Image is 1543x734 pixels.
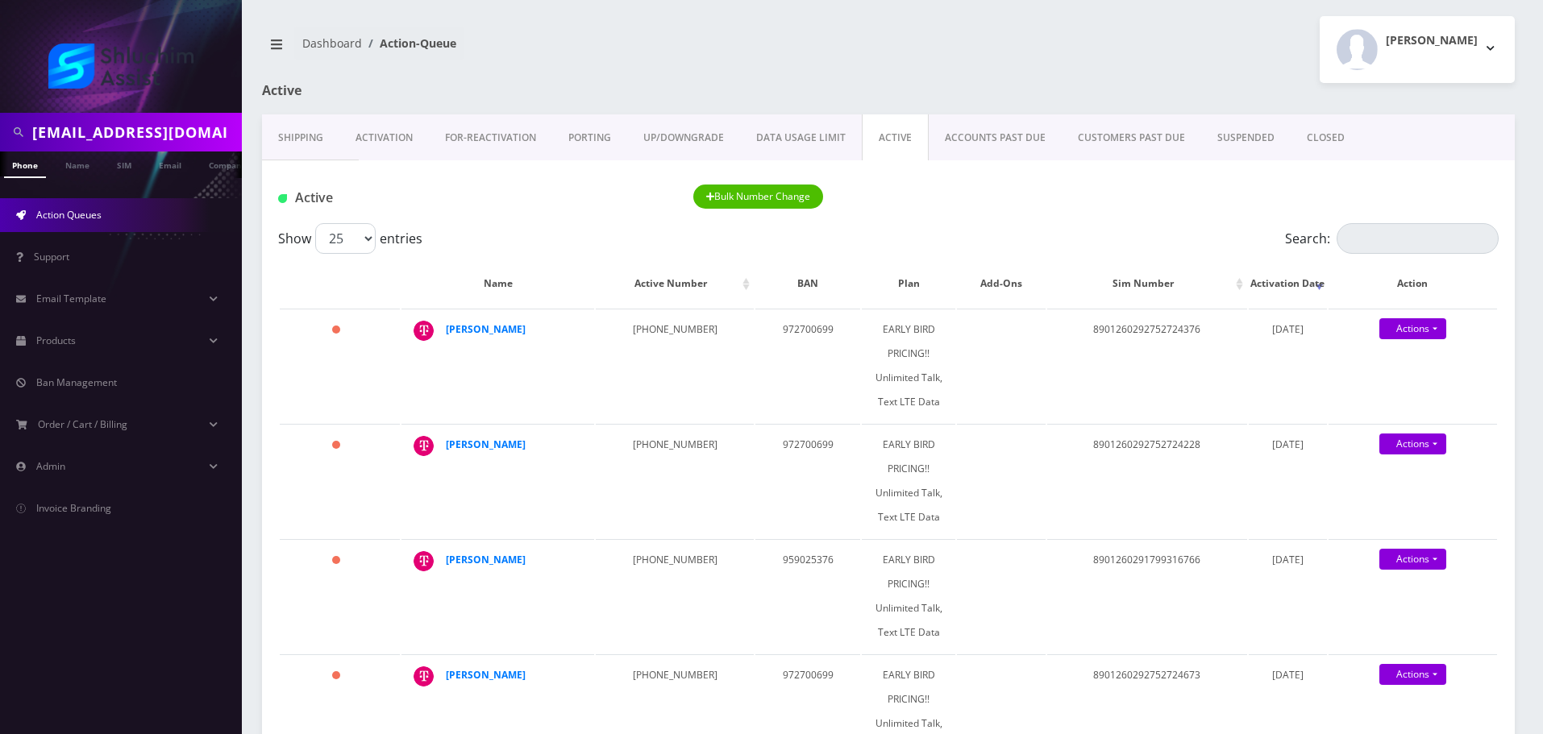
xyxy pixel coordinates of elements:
[929,114,1062,161] a: ACCOUNTS PAST DUE
[1047,309,1247,422] td: 8901260292752724376
[36,501,111,515] span: Invoice Branding
[302,35,362,51] a: Dashboard
[596,539,754,653] td: [PHONE_NUMBER]
[278,223,422,254] label: Show entries
[596,424,754,537] td: [PHONE_NUMBER]
[1329,260,1497,307] th: Action
[262,83,663,98] h1: Active
[957,260,1046,307] th: Add-Ons
[34,250,69,263] span: Support
[429,114,552,161] a: FOR-REActivation
[446,668,526,682] a: [PERSON_NAME]
[278,194,287,203] img: Active
[151,151,189,176] a: Email
[1047,539,1247,653] td: 8901260291799316766
[1249,260,1327,307] th: Activation Date: activate to sort column ascending
[1386,34,1478,48] h2: [PERSON_NAME]
[862,309,955,422] td: EARLY BIRD PRICING!! Unlimited Talk, Text LTE Data
[1272,668,1304,682] span: [DATE]
[755,539,860,653] td: 959025376
[1201,114,1291,161] a: SUSPENDED
[862,260,955,307] th: Plan
[627,114,740,161] a: UP/DOWNGRADE
[38,417,127,431] span: Order / Cart / Billing
[596,260,754,307] th: Active Number: activate to sort column ascending
[362,35,456,52] li: Action-Queue
[446,437,526,451] a: [PERSON_NAME]
[693,185,824,209] button: Bulk Number Change
[1337,223,1499,254] input: Search:
[862,114,929,161] a: ACTIVE
[36,208,102,222] span: Action Queues
[262,27,876,73] nav: breadcrumb
[315,223,376,254] select: Showentries
[36,375,117,389] span: Ban Management
[1285,223,1499,254] label: Search:
[1379,433,1446,454] a: Actions
[1320,16,1515,83] button: [PERSON_NAME]
[1062,114,1201,161] a: CUSTOMERS PAST DUE
[32,117,238,147] input: Search in Company
[755,424,860,537] td: 972700699
[36,334,76,347] span: Products
[1272,437,1304,451] span: [DATE]
[1047,260,1247,307] th: Sim Number: activate to sort column ascending
[262,114,339,161] a: Shipping
[36,292,106,305] span: Email Template
[740,114,862,161] a: DATA USAGE LIMIT
[446,322,526,336] a: [PERSON_NAME]
[552,114,627,161] a: PORTING
[1272,553,1304,566] span: [DATE]
[201,151,255,176] a: Company
[109,151,139,176] a: SIM
[755,309,860,422] td: 972700699
[57,151,98,176] a: Name
[446,553,526,566] a: [PERSON_NAME]
[278,190,669,205] h1: Active
[339,114,429,161] a: Activation
[1379,318,1446,339] a: Actions
[755,260,860,307] th: BAN
[1379,664,1446,685] a: Actions
[48,44,193,89] img: Shluchim Assist
[862,539,955,653] td: EARLY BIRD PRICING!! Unlimited Talk, Text LTE Data
[862,424,955,537] td: EARLY BIRD PRICING!! Unlimited Talk, Text LTE Data
[1272,322,1304,336] span: [DATE]
[596,309,754,422] td: [PHONE_NUMBER]
[1379,549,1446,570] a: Actions
[4,151,46,178] a: Phone
[36,459,65,473] span: Admin
[401,260,594,307] th: Name
[1047,424,1247,537] td: 8901260292752724228
[1291,114,1361,161] a: CLOSED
